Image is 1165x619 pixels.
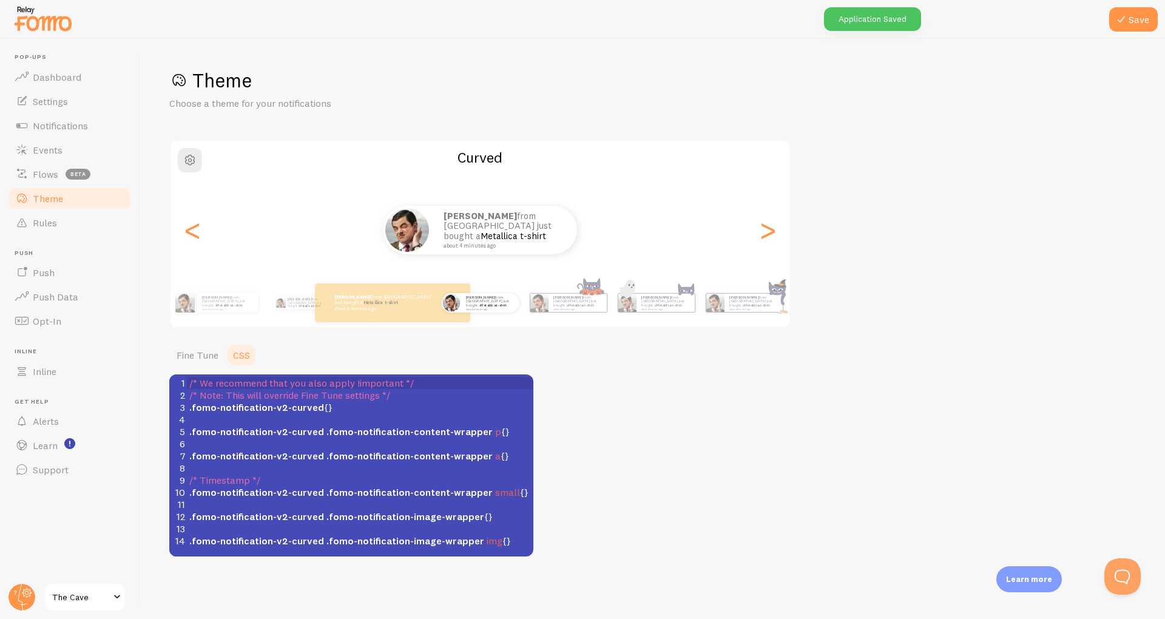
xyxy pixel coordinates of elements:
small: about 4 minutes ago [444,243,561,249]
span: .fomo-notification-content-wrapper [326,425,493,438]
span: Push [15,249,132,257]
a: Events [7,138,132,162]
p: Learn more [1006,573,1052,585]
span: Inline [15,348,132,356]
span: Flows [33,168,58,180]
div: 3 [169,401,187,413]
strong: [PERSON_NAME] [444,210,517,222]
div: 1 [169,377,187,389]
span: .fomo-notification-v2-curved [189,425,324,438]
div: Application Saved [824,7,921,31]
a: The Cave [44,583,126,612]
img: Fomo [275,298,285,308]
div: Previous slide [185,181,200,279]
img: Fomo [175,293,195,313]
a: Alerts [7,409,132,433]
p: from [GEOGRAPHIC_DATA] just bought a [729,295,778,310]
span: /* Note: This will override Fine Tune settings */ [189,389,390,401]
a: Settings [7,89,132,113]
span: .fomo-notification-image-wrapper [326,535,484,547]
a: Flows beta [7,162,132,186]
strong: [PERSON_NAME] [288,297,312,301]
span: a [495,450,501,462]
span: Pop-ups [15,53,132,61]
span: Learn [33,439,58,452]
div: Learn more [996,566,1062,592]
span: Support [33,464,69,476]
span: Dashboard [33,71,81,83]
strong: [PERSON_NAME] [553,295,582,300]
span: Opt-In [33,315,61,327]
p: from [GEOGRAPHIC_DATA] just bought a [288,296,328,309]
span: .fomo-notification-v2-curved [189,450,324,462]
a: Notifications [7,113,132,138]
span: /* Timestamp */ [189,474,260,486]
small: about 4 minutes ago [729,308,777,310]
span: {} [189,486,528,498]
a: Inline [7,359,132,384]
span: Inline [33,365,56,377]
a: Support [7,458,132,482]
span: .fomo-notification-v2-curved [189,486,324,498]
span: The Cave [52,590,110,604]
p: from [GEOGRAPHIC_DATA] just bought a [444,211,565,249]
a: Dashboard [7,65,132,89]
iframe: Help Scout Beacon - Open [1104,558,1141,595]
p: from [GEOGRAPHIC_DATA] just bought a [202,295,253,310]
div: 10 [169,486,187,498]
span: Theme [33,192,63,205]
div: Next slide [760,181,775,279]
div: 6 [169,438,187,450]
a: Push Data [7,285,132,309]
small: about 4 minutes ago [553,308,601,310]
span: /* We recommend that you also apply !important */ [189,377,414,389]
svg: <p>Watch New Feature Tutorials!</p> [64,438,75,449]
div: 5 [169,425,187,438]
span: Rules [33,217,57,229]
a: Metallica t-shirt [656,303,682,308]
a: Metallica t-shirt [300,304,320,308]
small: about 4 minutes ago [334,306,428,311]
img: Fomo [706,294,724,312]
span: {} [189,425,510,438]
a: Opt-In [7,309,132,333]
span: {} [189,450,509,462]
h1: Theme [169,68,1136,93]
a: Metallica t-shirt [481,230,546,242]
span: Push [33,266,55,279]
img: Fomo [530,294,548,312]
a: Metallica t-shirt [481,303,507,308]
div: 13 [169,523,187,535]
a: Metallica t-shirt [217,303,243,308]
p: from [GEOGRAPHIC_DATA] just bought a [334,294,431,311]
a: Push [7,260,132,285]
span: .fomo-notification-content-wrapper [326,450,493,462]
span: .fomo-notification-image-wrapper [326,510,484,523]
span: Get Help [15,398,132,406]
a: CSS [226,343,257,367]
span: p [495,425,501,438]
div: 4 [169,413,187,425]
strong: [PERSON_NAME] [641,295,670,300]
img: Fomo [442,294,460,311]
strong: [PERSON_NAME] [729,295,758,300]
div: 9 [169,474,187,486]
p: from [GEOGRAPHIC_DATA] just bought a [466,295,515,310]
a: Metallica t-shirt [744,303,770,308]
span: Push Data [33,291,78,303]
img: fomo-relay-logo-orange.svg [13,3,73,34]
span: img [487,535,502,547]
span: .fomo-notification-v2-curved [189,510,324,523]
strong: [PERSON_NAME] [334,294,371,300]
div: 12 [169,510,187,523]
span: Settings [33,95,68,107]
strong: [PERSON_NAME] [466,295,495,300]
a: Theme [7,186,132,211]
img: Fomo [618,294,636,312]
span: .fomo-notification-v2-curved [189,401,324,413]
strong: [PERSON_NAME] [202,295,231,300]
small: about 4 minutes ago [466,308,513,310]
span: .fomo-notification-v2-curved [189,535,324,547]
h2: Curved [171,148,789,167]
span: Events [33,144,62,156]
